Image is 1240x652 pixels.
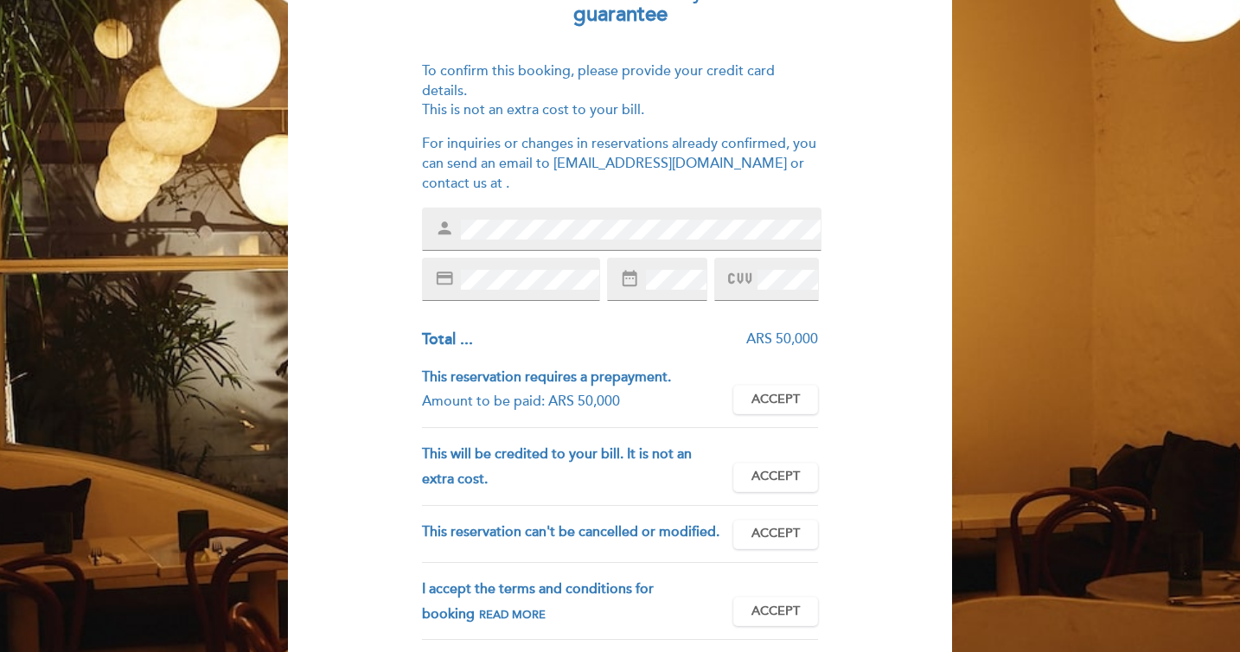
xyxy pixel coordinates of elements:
[473,329,819,349] div: ARS 50,000
[422,365,720,390] div: This reservation requires a prepayment.
[422,329,473,348] span: Total ...
[751,391,800,409] span: Accept
[422,134,819,194] div: For inquiries or changes in reservations already confirmed, you can send an email to [EMAIL_ADDRE...
[733,385,818,414] button: Accept
[435,219,454,238] font: person
[422,520,734,549] div: This reservation can't be cancelled or modified.
[751,469,800,483] font: Accept
[479,608,546,622] span: Read more
[733,463,818,492] button: Accept
[733,520,818,549] button: Accept
[422,61,819,121] div: To confirm this booking, please provide your credit card details. This is not an extra cost to yo...
[422,389,720,414] div: Amount to be paid: ARS 50,000
[751,526,800,540] font: Accept
[422,442,734,492] div: This will be credited to your bill. It is not an extra cost.
[573,2,668,27] b: guarantee
[435,269,454,288] i: credit_card
[620,269,639,288] i: date_range
[751,604,800,618] font: Accept
[422,577,734,627] div: I accept the terms and conditions for booking
[733,597,818,626] button: Accept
